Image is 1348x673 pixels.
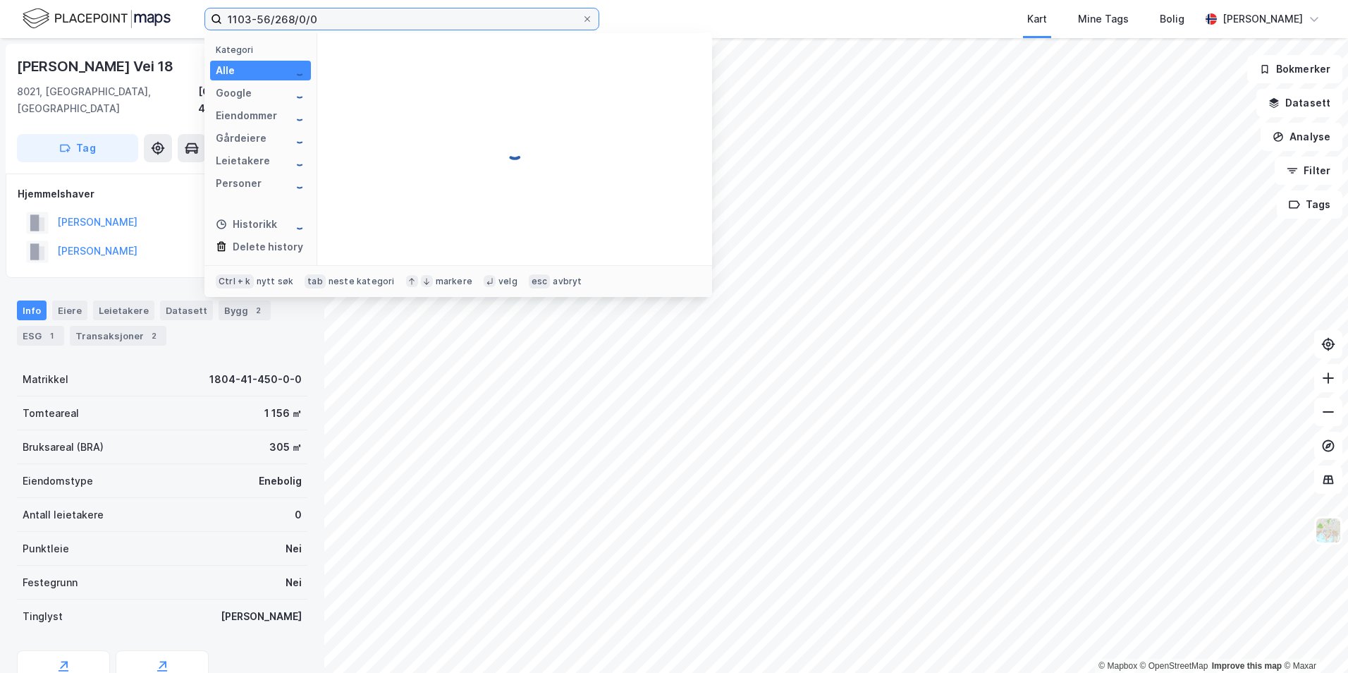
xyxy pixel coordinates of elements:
a: OpenStreetMap [1140,661,1208,671]
img: spinner.a6d8c91a73a9ac5275cf975e30b51cfb.svg [294,178,305,189]
div: velg [498,276,517,287]
div: Festegrunn [23,574,78,591]
button: Filter [1275,157,1342,185]
a: Mapbox [1098,661,1137,671]
div: Punktleie [23,540,69,557]
div: [GEOGRAPHIC_DATA], 41/450 [198,83,307,117]
div: Ctrl + k [216,274,254,289]
div: Personer [216,175,262,192]
div: Matrikkel [23,371,68,388]
div: Bygg [219,301,271,320]
div: Delete history [233,238,303,255]
div: Nei [286,540,302,557]
div: 1804-41-450-0-0 [209,371,302,388]
div: Gårdeiere [216,130,266,147]
div: 1 [44,329,59,343]
div: 2 [251,303,265,317]
a: Improve this map [1212,661,1282,671]
button: Datasett [1256,89,1342,117]
img: spinner.a6d8c91a73a9ac5275cf975e30b51cfb.svg [503,138,526,161]
button: Tags [1277,190,1342,219]
div: Datasett [160,301,213,320]
div: neste kategori [329,276,395,287]
div: Leietakere [93,301,154,320]
div: Mine Tags [1078,11,1129,28]
div: 0 [295,507,302,523]
img: spinner.a6d8c91a73a9ac5275cf975e30b51cfb.svg [294,133,305,144]
div: esc [529,274,551,289]
div: 8021, [GEOGRAPHIC_DATA], [GEOGRAPHIC_DATA] [17,83,198,117]
button: Analyse [1261,123,1342,151]
iframe: Chat Widget [1277,605,1348,673]
div: Alle [216,62,235,79]
div: Tomteareal [23,405,79,422]
div: [PERSON_NAME] [221,608,302,625]
div: 305 ㎡ [269,439,302,456]
div: Hjemmelshaver [18,186,307,202]
div: Eiendomstype [23,473,93,490]
div: Transaksjoner [70,326,166,346]
div: avbryt [553,276,582,287]
div: [PERSON_NAME] Vei 18 [17,55,176,78]
div: Leietakere [216,152,270,169]
div: Info [17,301,47,320]
div: Historikk [216,216,277,233]
img: spinner.a6d8c91a73a9ac5275cf975e30b51cfb.svg [294,219,305,230]
img: spinner.a6d8c91a73a9ac5275cf975e30b51cfb.svg [294,65,305,76]
div: Google [216,85,252,102]
img: Z [1315,517,1342,544]
img: spinner.a6d8c91a73a9ac5275cf975e30b51cfb.svg [294,155,305,166]
div: Nei [286,574,302,591]
div: ESG [17,326,64,346]
button: Bokmerker [1247,55,1342,83]
img: spinner.a6d8c91a73a9ac5275cf975e30b51cfb.svg [294,87,305,99]
div: 2 [147,329,161,343]
input: Søk på adresse, matrikkel, gårdeiere, leietakere eller personer [222,8,582,30]
div: nytt søk [257,276,294,287]
div: tab [305,274,326,289]
div: Eiere [52,301,87,320]
div: Kategori [216,44,311,55]
div: Enebolig [259,473,302,490]
div: Tinglyst [23,608,63,625]
div: Kart [1027,11,1047,28]
div: Bruksareal (BRA) [23,439,104,456]
div: [PERSON_NAME] [1223,11,1303,28]
img: logo.f888ab2527a4732fd821a326f86c7f29.svg [23,6,171,31]
img: spinner.a6d8c91a73a9ac5275cf975e30b51cfb.svg [294,110,305,121]
div: Bolig [1160,11,1184,28]
div: 1 156 ㎡ [264,405,302,422]
button: Tag [17,134,138,162]
div: Eiendommer [216,107,277,124]
div: Antall leietakere [23,507,104,523]
div: markere [436,276,472,287]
